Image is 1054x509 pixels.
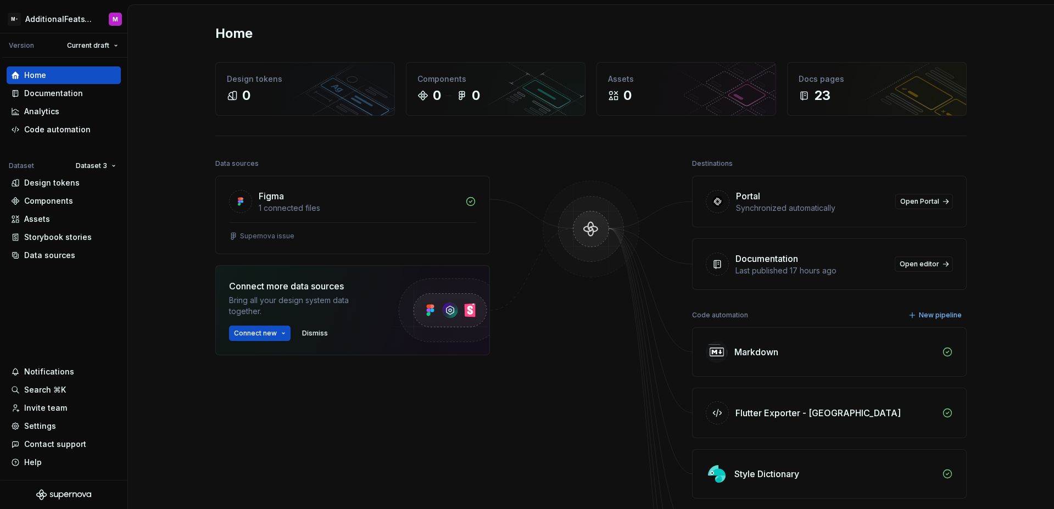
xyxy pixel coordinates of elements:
[215,25,253,42] h2: Home
[734,345,778,359] div: Markdown
[71,158,121,174] button: Dataset 3
[259,203,459,214] div: 1 connected files
[24,214,50,225] div: Assets
[7,399,121,417] a: Invite team
[596,62,776,116] a: Assets0
[905,307,967,323] button: New pipeline
[433,87,441,104] div: 0
[24,250,75,261] div: Data sources
[25,14,96,25] div: AdditionalFeatsTest
[24,457,42,468] div: Help
[7,192,121,210] a: Components
[735,406,901,419] div: Flutter Exporter - [GEOGRAPHIC_DATA]
[229,279,377,293] div: Connect more data sources
[608,74,765,85] div: Assets
[67,41,109,50] span: Current draft
[215,62,395,116] a: Design tokens0
[7,66,121,84] a: Home
[9,41,34,50] div: Version
[7,174,121,192] a: Design tokens
[24,366,74,377] div: Notifications
[7,210,121,228] a: Assets
[24,402,67,413] div: Invite team
[24,232,92,243] div: Storybook stories
[24,195,73,206] div: Components
[472,87,480,104] div: 0
[7,363,121,381] button: Notifications
[62,38,123,53] button: Current draft
[814,87,830,104] div: 23
[24,88,83,99] div: Documentation
[417,74,574,85] div: Components
[7,121,121,138] a: Code automation
[297,326,333,341] button: Dismiss
[692,156,733,171] div: Destinations
[623,87,632,104] div: 0
[113,15,118,24] div: M
[7,103,121,120] a: Analytics
[242,87,250,104] div: 0
[234,329,277,338] span: Connect new
[215,156,259,171] div: Data sources
[24,177,80,188] div: Design tokens
[919,311,962,320] span: New pipeline
[229,295,377,317] div: Bring all your design system data together.
[2,7,125,31] button: M-AdditionalFeatsTestM
[735,252,798,265] div: Documentation
[240,232,294,240] div: Supernova issue
[24,124,91,135] div: Code automation
[215,176,490,254] a: Figma1 connected filesSupernova issue
[9,161,34,170] div: Dataset
[24,421,56,432] div: Settings
[24,106,59,117] div: Analytics
[24,70,46,81] div: Home
[36,489,91,500] svg: Supernova Logo
[406,62,585,116] a: Components00
[736,203,889,214] div: Synchronized automatically
[7,85,121,102] a: Documentation
[735,265,888,276] div: Last published 17 hours ago
[7,247,121,264] a: Data sources
[900,260,939,269] span: Open editor
[787,62,967,116] a: Docs pages23
[24,439,86,450] div: Contact support
[8,13,21,26] div: M-
[736,189,760,203] div: Portal
[7,228,121,246] a: Storybook stories
[734,467,799,480] div: Style Dictionary
[7,435,121,453] button: Contact support
[799,74,955,85] div: Docs pages
[900,197,939,206] span: Open Portal
[24,384,66,395] div: Search ⌘K
[227,74,383,85] div: Design tokens
[259,189,284,203] div: Figma
[7,381,121,399] button: Search ⌘K
[76,161,107,170] span: Dataset 3
[7,454,121,471] button: Help
[7,417,121,435] a: Settings
[895,256,953,272] a: Open editor
[692,307,748,323] div: Code automation
[302,329,328,338] span: Dismiss
[895,194,953,209] a: Open Portal
[229,326,291,341] button: Connect new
